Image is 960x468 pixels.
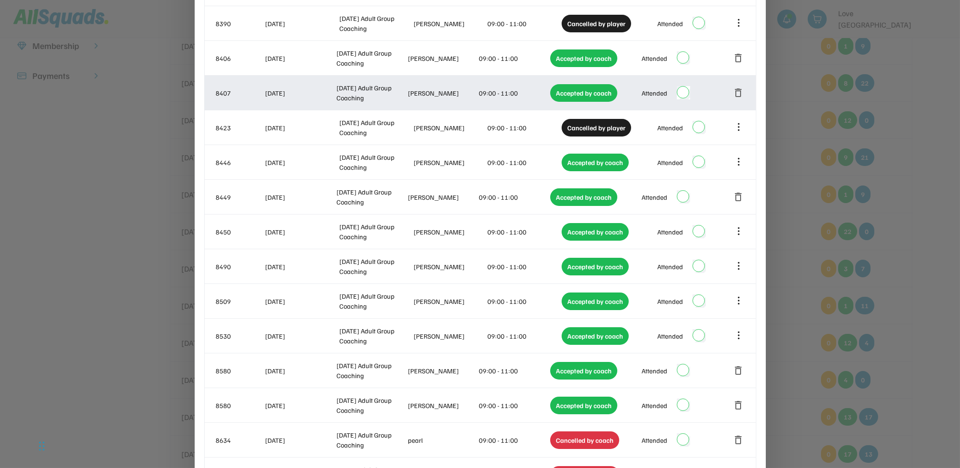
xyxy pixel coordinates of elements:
[216,296,264,306] div: 8509
[339,256,412,276] div: [DATE] Adult Group Coaching
[414,19,486,29] div: [PERSON_NAME]
[562,327,629,345] div: Accepted by coach
[479,435,549,445] div: 09:00 - 11:00
[733,191,744,203] button: delete
[488,331,560,341] div: 09:00 - 11:00
[339,117,412,137] div: [DATE] Adult Group Coaching
[336,83,406,103] div: [DATE] Adult Group Coaching
[266,53,335,63] div: [DATE]
[562,154,629,171] div: Accepted by coach
[642,192,667,202] div: Attended
[266,366,335,376] div: [DATE]
[336,430,406,450] div: [DATE] Adult Group Coaching
[733,365,744,376] button: delete
[339,222,412,242] div: [DATE] Adult Group Coaching
[266,88,335,98] div: [DATE]
[336,48,406,68] div: [DATE] Adult Group Coaching
[488,19,560,29] div: 09:00 - 11:00
[408,53,477,63] div: [PERSON_NAME]
[733,400,744,411] button: delete
[266,331,338,341] div: [DATE]
[479,366,549,376] div: 09:00 - 11:00
[642,366,667,376] div: Attended
[408,366,477,376] div: [PERSON_NAME]
[562,258,629,275] div: Accepted by coach
[488,227,560,237] div: 09:00 - 11:00
[657,227,683,237] div: Attended
[562,15,631,32] div: Cancelled by player
[216,331,264,341] div: 8530
[657,296,683,306] div: Attended
[657,262,683,272] div: Attended
[216,157,264,167] div: 8446
[479,400,549,410] div: 09:00 - 11:00
[479,192,549,202] div: 09:00 - 11:00
[657,331,683,341] div: Attended
[642,400,667,410] div: Attended
[408,435,477,445] div: pearl
[479,88,549,98] div: 09:00 - 11:00
[216,53,264,63] div: 8406
[562,119,631,136] div: Cancelled by player
[562,223,629,241] div: Accepted by coach
[266,192,335,202] div: [DATE]
[642,88,667,98] div: Attended
[642,435,667,445] div: Attended
[266,262,338,272] div: [DATE]
[550,431,619,449] div: Cancelled by coach
[657,19,683,29] div: Attended
[266,157,338,167] div: [DATE]
[733,52,744,64] button: delete
[479,53,549,63] div: 09:00 - 11:00
[733,434,744,446] button: delete
[216,262,264,272] div: 8490
[642,53,667,63] div: Attended
[414,296,486,306] div: [PERSON_NAME]
[216,400,264,410] div: 8580
[266,400,335,410] div: [DATE]
[414,227,486,237] div: [PERSON_NAME]
[488,262,560,272] div: 09:00 - 11:00
[414,123,486,133] div: [PERSON_NAME]
[414,157,486,167] div: [PERSON_NAME]
[339,13,412,33] div: [DATE] Adult Group Coaching
[414,331,486,341] div: [PERSON_NAME]
[488,157,560,167] div: 09:00 - 11:00
[339,152,412,172] div: [DATE] Adult Group Coaching
[216,366,264,376] div: 8580
[216,227,264,237] div: 8450
[550,397,617,414] div: Accepted by coach
[266,123,338,133] div: [DATE]
[216,435,264,445] div: 8634
[733,87,744,98] button: delete
[266,296,338,306] div: [DATE]
[414,262,486,272] div: [PERSON_NAME]
[216,88,264,98] div: 8407
[550,362,617,380] div: Accepted by coach
[216,19,264,29] div: 8390
[336,395,406,415] div: [DATE] Adult Group Coaching
[266,435,335,445] div: [DATE]
[657,123,683,133] div: Attended
[339,326,412,346] div: [DATE] Adult Group Coaching
[266,19,338,29] div: [DATE]
[657,157,683,167] div: Attended
[550,49,617,67] div: Accepted by coach
[266,227,338,237] div: [DATE]
[562,292,629,310] div: Accepted by coach
[408,400,477,410] div: [PERSON_NAME]
[336,361,406,380] div: [DATE] Adult Group Coaching
[408,192,477,202] div: [PERSON_NAME]
[336,187,406,207] div: [DATE] Adult Group Coaching
[550,188,617,206] div: Accepted by coach
[488,123,560,133] div: 09:00 - 11:00
[216,123,264,133] div: 8423
[408,88,477,98] div: [PERSON_NAME]
[339,291,412,311] div: [DATE] Adult Group Coaching
[216,192,264,202] div: 8449
[550,84,617,102] div: Accepted by coach
[488,296,560,306] div: 09:00 - 11:00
